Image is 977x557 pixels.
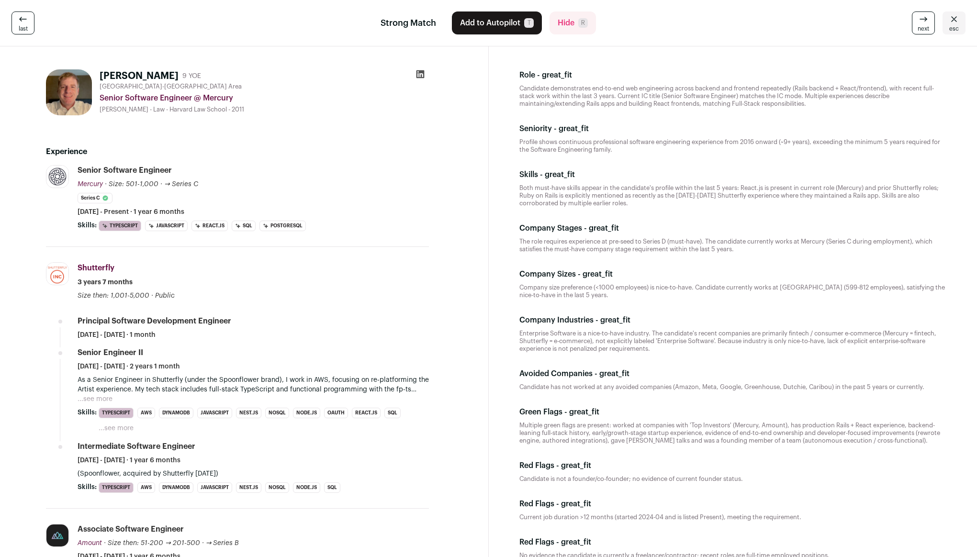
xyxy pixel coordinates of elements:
[519,383,947,391] p: Candidate has not worked at any avoided companies (Amazon, Meta, Google, Greenhouse, Dutchie, Car...
[78,181,103,188] span: Mercury
[384,408,401,418] li: SQL
[293,482,320,493] li: Node.js
[105,181,158,188] span: · Size: 501-1,000
[99,423,134,433] button: ...see more
[78,456,180,465] span: [DATE] - [DATE] · 1 year 6 months
[519,536,591,548] p: Red Flags - great_fit
[99,221,141,231] li: TypeScript
[46,263,68,285] img: 34b5ec666d7f0c0922aa9215e9a0f3da4bbea36fcbfa07f82fb53175e8c1b5d3.jpg
[918,25,929,33] span: next
[78,347,143,358] div: Senior Engineer II
[265,408,289,418] li: NoSQL
[519,460,591,471] p: Red Flags - great_fit
[519,268,613,280] p: Company Sizes - great_fit
[519,169,575,180] p: Skills - great_fit
[324,408,348,418] li: OAuth
[202,538,204,548] span: ·
[519,223,619,234] p: Company Stages - great_fit
[519,422,947,445] p: Multiple green flags are present: worked at companies with 'Top Investors' (Mercury, Amount), has...
[912,11,935,34] a: next
[519,314,630,326] p: Company Industries - great_fit
[381,16,436,30] span: Strong Match
[265,482,289,493] li: NoSQL
[519,138,947,154] p: Profile shows continuous professional software engineering experience from 2016 onward (~9+ years...
[182,71,201,81] div: 9 YOE
[524,18,534,28] span: T
[78,221,97,230] span: Skills:
[352,408,381,418] li: React.js
[578,18,588,28] span: R
[519,406,599,418] p: Green Flags - great_fit
[452,11,542,34] button: Add to AutopilotT
[259,221,306,231] li: PostgreSQL
[943,11,966,34] a: esc
[100,69,179,83] h1: [PERSON_NAME]
[78,316,231,326] div: Principal Software Development Engineer
[155,292,175,299] span: Public
[137,482,155,493] li: AWS
[11,11,34,34] a: last
[19,25,28,33] span: last
[164,181,198,188] span: → Series C
[46,69,92,115] img: db62b5506957f4ecf92b34f83a3b51cda436d396e7f552a6c1878bef91d38a20
[78,278,133,287] span: 3 years 7 months
[519,498,591,510] p: Red Flags - great_fit
[550,11,596,34] button: HideR
[78,441,195,452] div: Intermediate Software Engineer
[78,165,172,176] div: Senior Software Engineer
[324,482,340,493] li: SQL
[145,221,188,231] li: JavaScript
[78,524,184,535] div: Associate Software Engineer
[46,146,429,157] h2: Experience
[100,106,429,113] div: [PERSON_NAME] - Law - Harvard Law School - 2011
[78,330,156,340] span: [DATE] - [DATE] · 1 month
[197,482,232,493] li: JavaScript
[78,362,180,371] span: [DATE] - [DATE] · 2 years 1 month
[78,193,112,203] li: Series C
[46,166,68,188] img: 846b5c207fea9cf70e17118eff14f0320b93d77f8a950151f82126f03dbb8b25.jpg
[519,184,947,207] p: Both must-have skills appear in the candidate's profile within the last 5 years: React.js is pres...
[519,123,589,134] p: Seniority - great_fit
[519,513,947,521] p: Current job duration >12 months (started 2024-04 and is listed Present), meeting the requirement.
[519,330,947,353] p: Enterprise Software is a nice-to-have industry. The candidate's recent companies are primarily fi...
[159,408,193,418] li: DynamoDB
[78,394,112,404] button: ...see more
[206,540,239,546] span: → Series B
[160,179,162,189] span: ·
[99,482,134,493] li: TypeScript
[519,85,947,108] p: Candidate demonstrates end-to-end web engineering across backend and frontend repeatedly (Rails b...
[519,368,629,379] p: Avoided Companies - great_fit
[78,207,184,217] span: [DATE] - Present · 1 year 6 months
[78,375,429,394] p: As a Senior Engineer in Shutterfly (under the Spoonflower brand), I work in AWS, focusing on re-p...
[100,92,429,104] div: Senior Software Engineer @ Mercury
[519,69,572,81] p: Role - great_fit
[519,284,947,299] p: Company size preference (<1000 employees) is nice-to-have. Candidate currently works at [GEOGRAPH...
[104,540,200,546] span: · Size then: 51-200 → 201-500
[78,408,97,417] span: Skills:
[949,25,959,33] span: esc
[78,540,102,546] span: Amount
[293,408,320,418] li: Node.js
[78,482,97,492] span: Skills:
[191,221,228,231] li: React.js
[46,524,68,546] img: 44e841d90e6775093b72af059a6f6e37021964882057b8d0eee7ff8caf09d92c.jpg
[232,221,256,231] li: SQL
[519,238,947,253] p: The role requires experience at pre-seed to Series D (must-have). The candidate currently works a...
[519,475,947,483] p: Candidate is not a founder/co-founder; no evidence of current founder status.
[159,482,193,493] li: DynamoDB
[78,264,114,272] span: Shutterfly
[99,408,134,418] li: TypeScript
[236,482,261,493] li: Nest.js
[151,291,153,301] span: ·
[197,408,232,418] li: JavaScript
[78,292,149,299] span: Size then: 1,001-5,000
[137,408,155,418] li: AWS
[100,83,242,90] span: [GEOGRAPHIC_DATA]-[GEOGRAPHIC_DATA] Area
[78,469,429,479] p: (Spoonflower, acquired by Shutterfly [DATE])
[236,408,261,418] li: Nest.js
